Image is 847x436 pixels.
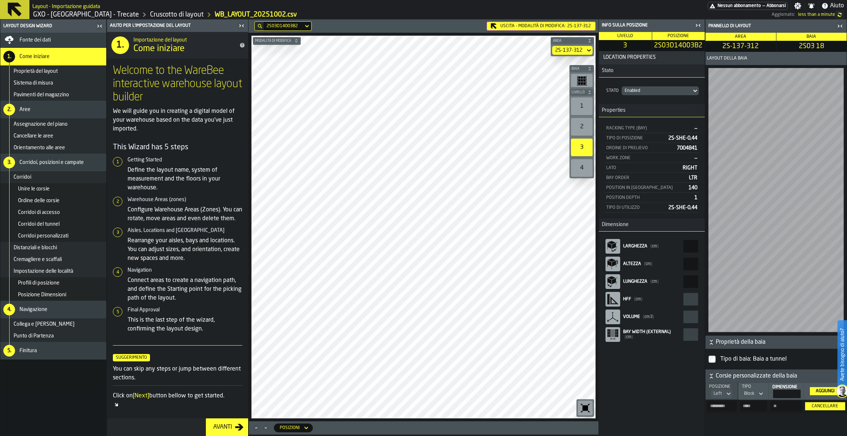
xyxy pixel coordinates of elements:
[0,207,106,218] li: menu Corridoi di accesso
[605,153,699,163] div: StatList-item-Work Zone
[113,392,242,400] p: Click on button bellow to get started.
[14,268,73,274] span: Impostazione delle località
[0,183,106,195] li: menu Unire le corsie
[32,10,402,19] nav: Breadcrumb
[708,384,734,398] div: PosizioneDropdownMenuValue-
[2,24,94,29] div: Layout Design Wizard
[599,104,705,117] h3: title-section-Properties
[798,12,835,17] span: 03/10/2025, 08:59:20
[708,2,788,10] div: Abbonamento al menu
[835,22,845,31] label: button-toggle-Chiudimi
[770,401,803,411] label: input-value-
[32,2,100,10] h2: Sub Title
[3,104,15,115] div: 2.
[705,336,847,349] button: button-
[0,171,106,183] li: menu Corridoi
[683,240,698,253] input: react-aria1333508000-:rdi: react-aria1333508000-:rdi:
[606,185,686,190] div: Position in [GEOGRAPHIC_DATA]
[19,160,84,165] span: Corridoi, posizioni e campate
[571,97,593,115] div: 1
[14,245,57,251] span: Distanziali e blocchi
[113,64,242,104] h1: Welcome to the WareBee interactive warehouse layout builder
[253,402,294,417] a: logo-header
[18,186,50,192] span: Unire le corsie
[623,244,647,249] span: Larghezza
[0,342,106,360] li: menu Finitura
[605,143,699,153] div: StatList-item-Ordine di prelievo
[708,2,788,10] a: link-to-/wh/i/7274009e-5361-4e21-8e36-7045ee840609/pricing/
[128,267,242,273] h6: Navigation
[650,244,659,249] span: cm
[14,92,69,98] span: Pavimenti del magazzino
[772,385,801,398] label: react-aria1333508000-:rd6:
[766,3,786,8] span: Abbonarsi
[0,130,106,142] li: menu Cancellare le aree
[0,118,106,130] li: menu Assegnazione del piano
[215,11,297,19] a: link-to-/wh/i/7274009e-5361-4e21-8e36-7045ee840609/import/layout/a440ea03-0157-4686-90f1-068cc1ad...
[253,37,301,44] button: button-
[772,12,795,17] span: Aggiornato:
[735,35,746,39] span: Area
[570,67,586,71] span: Baia
[683,311,698,323] input: react-aria1333508000-:rdq: react-aria1333508000-:rdq:
[606,156,691,161] div: Work Zone
[623,262,641,266] span: Altezza
[770,401,803,411] input: input-value- input-value-
[707,56,747,61] span: Layout della baia
[111,36,129,54] div: 1.
[569,65,594,72] button: button-
[605,163,699,173] div: StatList-item-Lato
[644,262,646,266] span: (
[606,195,691,200] div: Position Depth
[653,315,654,319] span: )
[791,2,804,10] label: button-toggle-Impostazioni
[0,48,106,65] li: menu Come iniziare
[605,88,620,93] div: Stato
[569,158,594,178] div: button-toolbar-undefined
[571,118,593,136] div: 2
[617,34,633,38] span: Livello
[128,276,242,303] p: Connect areas to create a navigation path, and define the Starting point for the picking path of ...
[625,335,626,339] span: (
[694,126,697,131] span: —
[654,42,704,50] span: 2S03D14003B2
[487,22,596,31] div: Uscita - Modalità di Modifica:
[683,258,698,270] input: react-aria1333508000-:rdk: react-aria1333508000-:rdk:
[0,77,106,89] li: menu Sistema di misura
[19,54,50,60] span: Come iniziare
[567,24,591,29] span: 2S-137-312
[707,401,737,411] input: input-value- input-value-
[14,174,31,180] span: Corridoi
[623,330,671,334] span: Bay Width (External)
[644,262,653,266] span: cm
[18,221,60,227] span: Corridoi del tunnel
[773,390,801,398] input: react-aria1333508000-:rd6: react-aria1333508000-:rd6:
[18,210,60,215] span: Corridoi di accesso
[694,195,697,200] span: 1
[569,117,594,137] div: button-toolbar-undefined
[705,400,847,412] tr: 2S-137-312-2S-137-312-2S03-RIGHT-18-2S03 18-A-
[643,315,654,319] span: cm3
[0,89,106,101] li: menu Pavimenti del magazzino
[657,279,659,284] span: )
[600,54,703,60] span: Location Properties
[818,1,847,10] label: button-toggle-Aiuto
[264,22,311,31] div: DropdownMenuValue-2S03D14003B2
[719,353,842,365] div: InputCheckbox-react-aria1333508000-:rd4:
[133,36,230,43] h2: Sub Title
[280,425,300,430] div: DropdownMenuValue-locations
[128,316,242,333] p: This is the last step of the wizard, confirming the layout design.
[14,133,53,139] span: Cancellare le aree
[705,19,847,33] header: Pannello di layout
[740,384,764,389] div: Tipo
[599,222,629,228] span: Dimensione
[3,345,15,357] div: 5.
[668,136,697,141] span: 2S-SHE-0,44
[571,159,593,177] div: 4
[772,385,797,389] span: Dimensione
[605,203,699,212] div: StatList-item-Tipo di utilizzo
[599,19,705,32] header: Info sulla posizione
[128,307,242,313] h6: Final Approval
[694,156,697,161] span: —
[657,244,659,249] span: )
